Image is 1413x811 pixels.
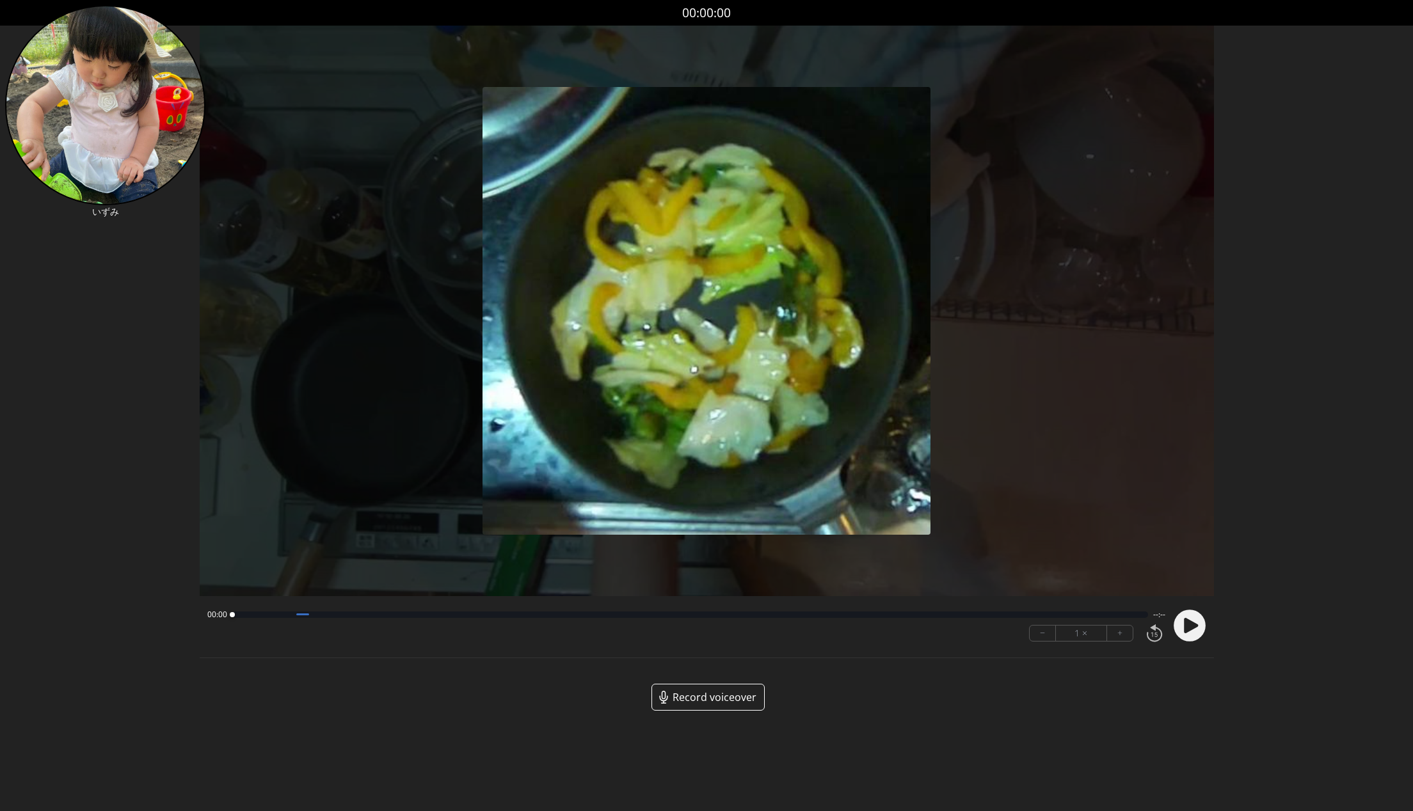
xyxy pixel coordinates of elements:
a: Record voiceover [651,684,765,711]
button: + [1107,626,1133,641]
span: 00:00 [207,610,227,620]
span: --:-- [1153,610,1165,620]
a: 00:00:00 [682,4,731,22]
div: 1 × [1056,626,1107,641]
img: IK [5,5,205,205]
button: − [1030,626,1056,641]
p: いずみ [5,205,205,218]
span: Record voiceover [673,689,756,705]
img: Poster Image [483,87,930,535]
